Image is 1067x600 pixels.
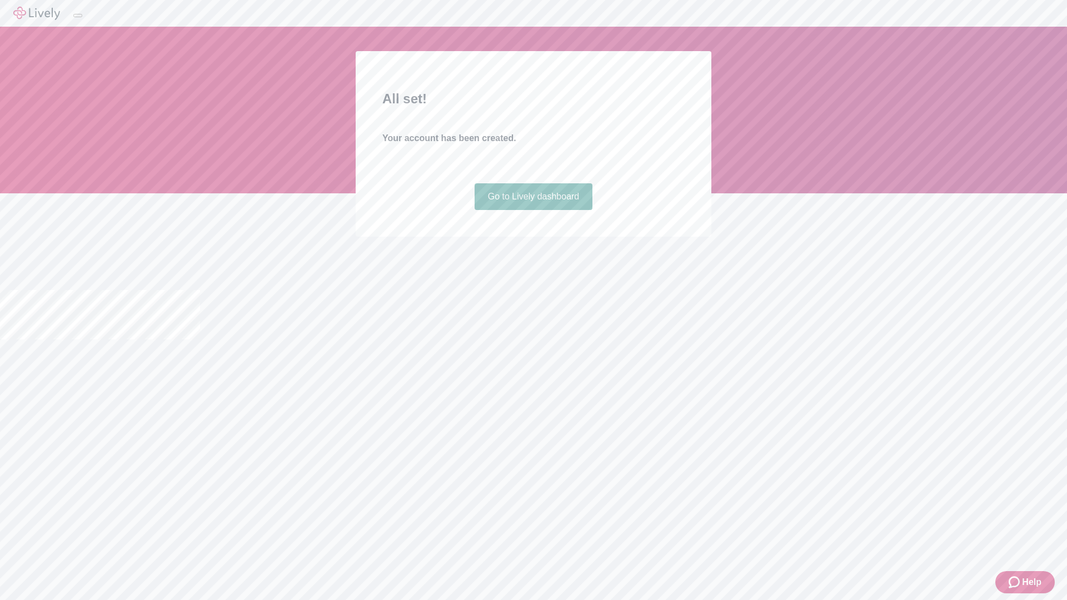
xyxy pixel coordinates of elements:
[1009,576,1022,589] svg: Zendesk support icon
[13,7,60,20] img: Lively
[475,183,593,210] a: Go to Lively dashboard
[382,89,685,109] h2: All set!
[1022,576,1041,589] span: Help
[995,571,1055,593] button: Zendesk support iconHelp
[382,132,685,145] h4: Your account has been created.
[73,14,82,17] button: Log out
